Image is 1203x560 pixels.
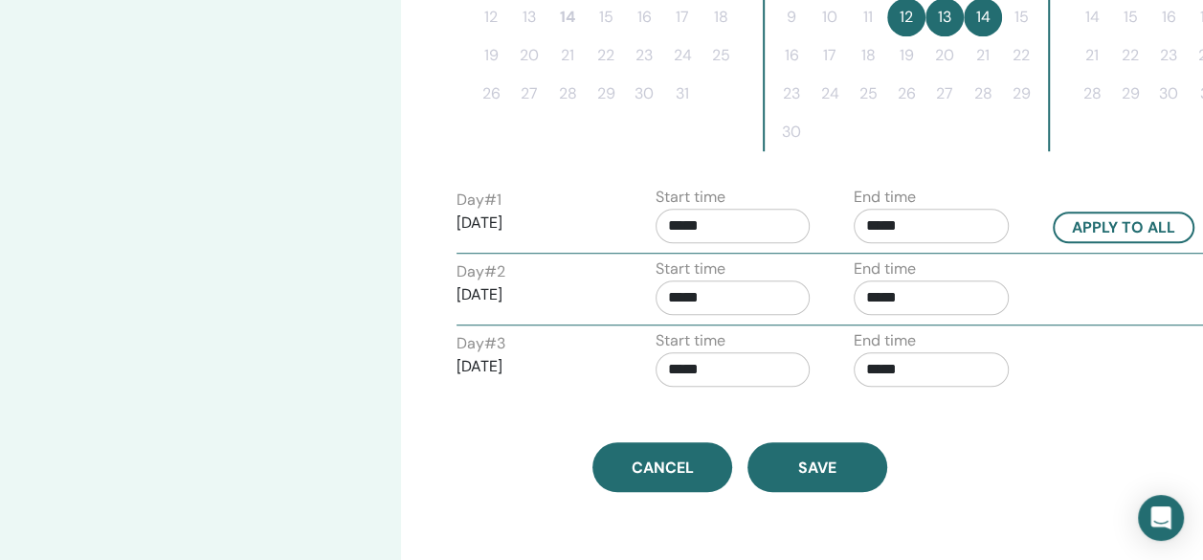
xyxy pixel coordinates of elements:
[1002,75,1040,113] button: 29
[1073,75,1111,113] button: 28
[772,36,811,75] button: 16
[702,36,740,75] button: 25
[663,75,702,113] button: 31
[656,186,725,209] label: Start time
[854,329,916,352] label: End time
[772,75,811,113] button: 23
[1149,36,1188,75] button: 23
[925,36,964,75] button: 20
[548,75,587,113] button: 28
[1073,36,1111,75] button: 21
[798,458,836,478] span: Save
[1149,75,1188,113] button: 30
[1138,495,1184,541] div: Open Intercom Messenger
[1111,75,1149,113] button: 29
[625,75,663,113] button: 30
[964,36,1002,75] button: 21
[925,75,964,113] button: 27
[849,36,887,75] button: 18
[854,258,916,280] label: End time
[472,75,510,113] button: 26
[663,36,702,75] button: 24
[1053,212,1194,243] button: Apply to all
[457,212,612,235] p: [DATE]
[747,442,887,492] button: Save
[656,258,725,280] label: Start time
[457,283,612,306] p: [DATE]
[1002,36,1040,75] button: 22
[457,260,505,283] label: Day # 2
[849,75,887,113] button: 25
[548,36,587,75] button: 21
[472,36,510,75] button: 19
[587,36,625,75] button: 22
[510,75,548,113] button: 27
[772,113,811,151] button: 30
[964,75,1002,113] button: 28
[1111,36,1149,75] button: 22
[457,332,505,355] label: Day # 3
[632,458,694,478] span: Cancel
[625,36,663,75] button: 23
[854,186,916,209] label: End time
[457,189,501,212] label: Day # 1
[457,355,612,378] p: [DATE]
[656,329,725,352] label: Start time
[887,75,925,113] button: 26
[811,75,849,113] button: 24
[811,36,849,75] button: 17
[510,36,548,75] button: 20
[587,75,625,113] button: 29
[887,36,925,75] button: 19
[592,442,732,492] a: Cancel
